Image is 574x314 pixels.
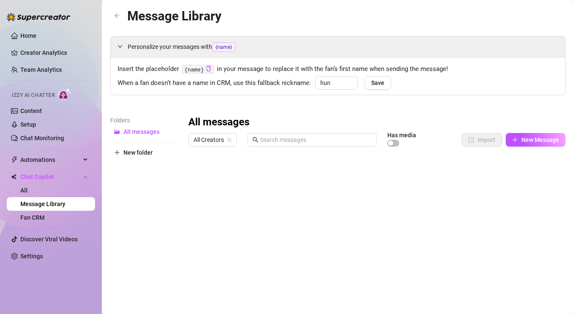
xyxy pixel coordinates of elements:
input: Search messages [260,135,372,144]
span: search [252,137,258,143]
button: New folder [110,146,178,159]
span: When a fan doesn’t have a name in CRM, use this fallback nickname: [118,78,311,88]
span: expanded [118,44,123,49]
a: Message Library [20,201,65,207]
h3: All messages [188,116,249,129]
span: All Creators [193,133,232,146]
span: {name} [212,42,235,52]
a: Home [20,32,36,39]
button: Save [364,76,391,90]
span: team [227,137,232,142]
a: All [20,187,28,194]
span: Save [371,79,384,86]
code: {name} [182,65,214,74]
span: thunderbolt [11,156,18,163]
a: Team Analytics [20,66,62,73]
span: Insert the placeholder in your message to replace it with the fan’s first name when sending the m... [118,64,558,74]
img: logo-BBDzfeDw.svg [7,13,70,21]
button: Import [462,133,502,147]
span: folder-open [114,129,120,135]
span: plus [114,150,120,156]
span: New folder [123,149,153,156]
a: Creator Analytics [20,46,88,59]
span: copy [206,66,211,71]
button: All messages [110,125,178,139]
iframe: Intercom live chat [545,285,566,306]
span: Chat Copilot [20,170,81,184]
article: Folders [110,116,178,125]
button: Click to Copy [206,66,211,72]
a: Setup [20,121,36,128]
span: New Message [521,136,559,143]
a: Chat Monitoring [20,135,64,141]
article: Message Library [127,6,221,26]
span: All messages [123,128,160,135]
span: arrow-left [114,13,120,19]
a: Settings [20,253,43,260]
img: Chat Copilot [11,174,17,180]
article: Has media [387,133,416,138]
img: AI Chatter [58,88,71,100]
span: Izzy AI Chatter [12,91,55,99]
div: Personalize your messages with{name} [111,37,565,57]
button: New Message [506,133,566,147]
span: plus [512,137,518,143]
span: Automations [20,153,81,167]
a: Fan CRM [20,214,45,221]
span: Personalize your messages with [128,42,558,52]
a: Content [20,107,42,114]
a: Discover Viral Videos [20,236,78,243]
